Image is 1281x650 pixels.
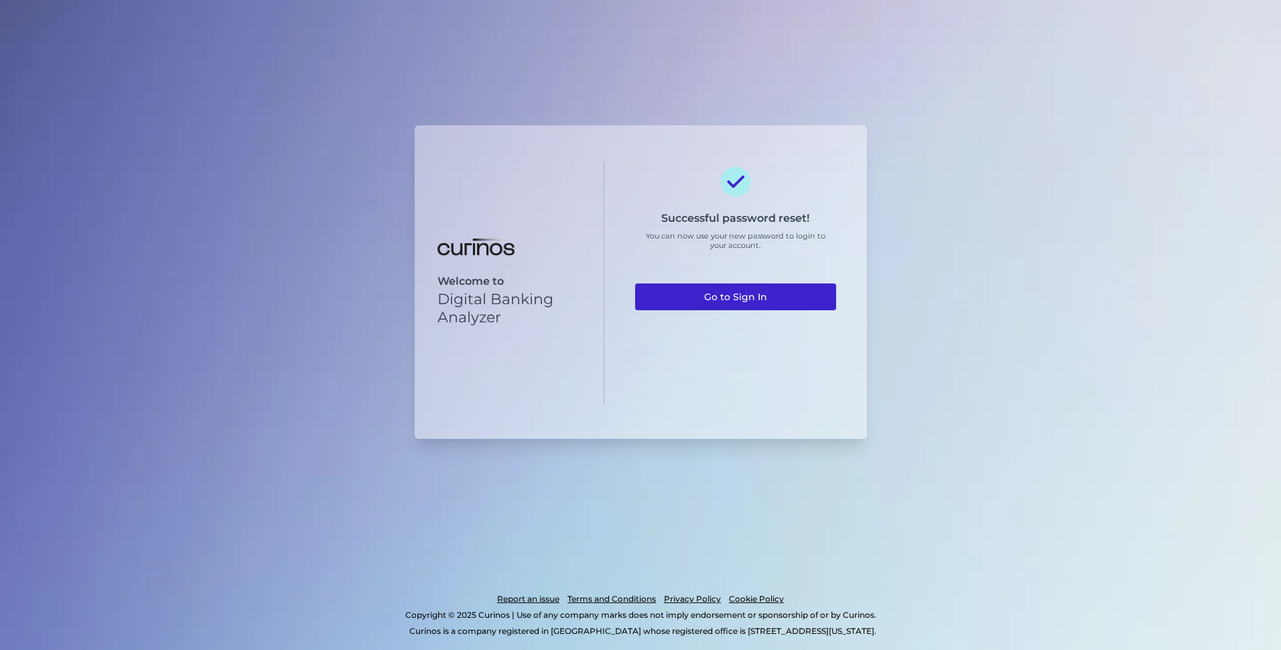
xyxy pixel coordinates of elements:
a: Privacy Policy [664,591,721,607]
p: You can now use your new password to login to your account. [635,231,836,250]
a: Terms and Conditions [567,591,656,607]
p: Copyright © 2025 Curinos | Use of any company marks does not imply endorsement or sponsorship of ... [66,607,1215,623]
h3: Successful password reset! [661,212,809,224]
p: Digital Banking Analyzer [437,290,582,326]
a: Cookie Policy [729,591,784,607]
img: Digital Banking Analyzer [437,239,515,256]
a: Report an issue [497,591,559,607]
p: Welcome to [437,275,582,287]
p: Curinos is a company registered in [GEOGRAPHIC_DATA] whose registered office is [STREET_ADDRESS][... [70,623,1215,639]
a: Go to Sign In [635,283,836,310]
